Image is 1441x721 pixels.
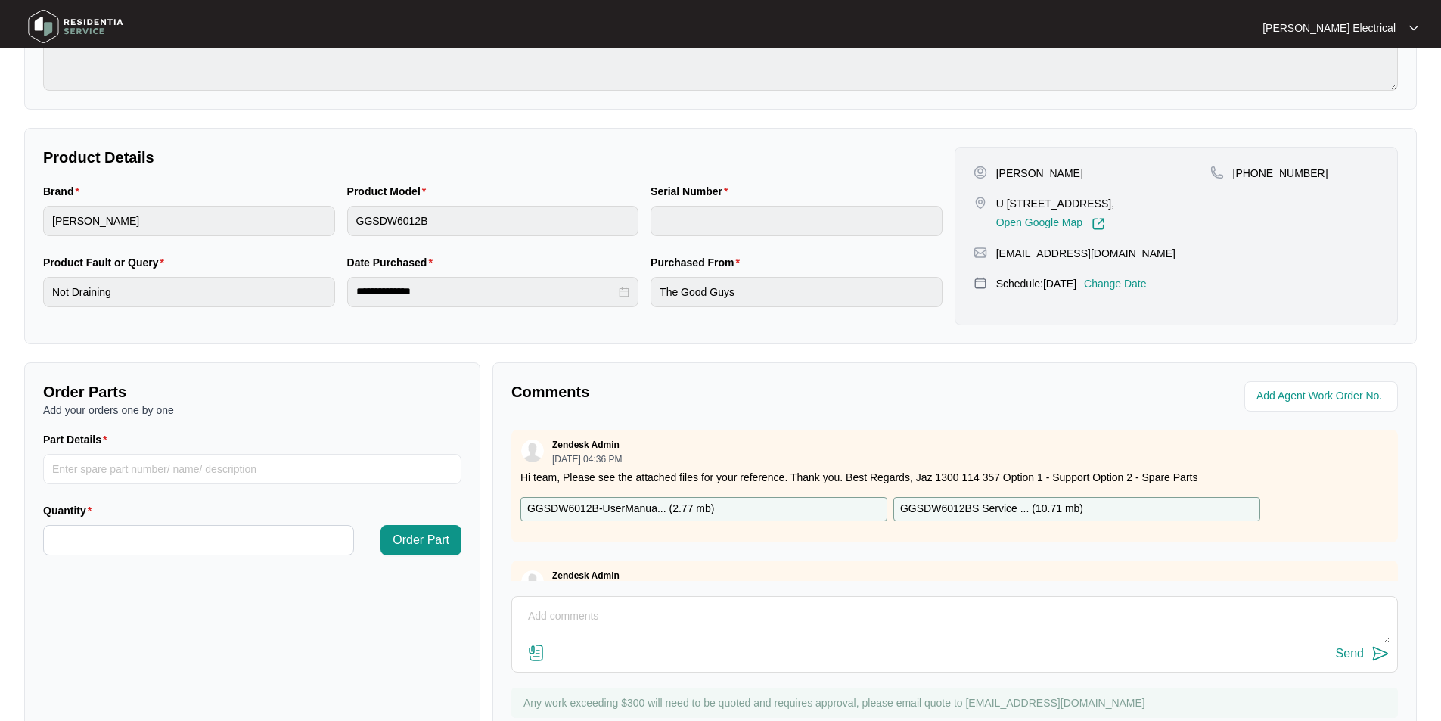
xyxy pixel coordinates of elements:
input: Product Fault or Query [43,277,335,307]
a: Open Google Map [996,217,1105,231]
label: Part Details [43,432,113,447]
p: Order Parts [43,381,461,402]
label: Product Model [347,184,433,199]
p: Any work exceeding $300 will need to be quoted and requires approval, please email quote to [EMAI... [523,695,1390,710]
input: Date Purchased [356,284,616,300]
span: Order Part [393,531,449,549]
input: Add Agent Work Order No. [1256,387,1389,406]
div: Send [1336,647,1364,660]
label: Product Fault or Query [43,255,170,270]
img: map-pin [974,246,987,259]
img: Link-External [1092,217,1105,231]
p: Schedule: [DATE] [996,276,1076,291]
label: Brand [43,184,85,199]
p: GGSDW6012B-UserManua... ( 2.77 mb ) [527,501,714,517]
p: Product Details [43,147,943,168]
p: [PERSON_NAME] [996,166,1083,181]
p: U [STREET_ADDRESS], [996,196,1114,211]
p: [DATE] 04:36 PM [552,455,622,464]
p: [PHONE_NUMBER] [1233,166,1328,181]
input: Brand [43,206,335,236]
p: Zendesk Admin [552,570,620,582]
img: send-icon.svg [1371,645,1390,663]
input: Quantity [44,526,353,555]
input: Purchased From [651,277,943,307]
input: Part Details [43,454,461,484]
img: file-attachment-doc.svg [527,644,545,662]
label: Serial Number [651,184,734,199]
input: Product Model [347,206,639,236]
img: map-pin [974,276,987,290]
p: GGSDW6012BS Service ... ( 10.71 mb ) [900,501,1083,517]
label: Purchased From [651,255,746,270]
label: Quantity [43,503,98,518]
button: Order Part [380,525,461,555]
img: user.svg [521,570,544,593]
p: Hi team, Please see the attached files for your reference. Thank you. Best Regards, Jaz 1300 114 ... [520,470,1389,485]
p: Change Date [1084,276,1147,291]
img: map-pin [974,196,987,210]
p: Zendesk Admin [552,439,620,451]
img: user-pin [974,166,987,179]
p: [PERSON_NAME] Electrical [1262,20,1396,36]
label: Date Purchased [347,255,439,270]
p: Add your orders one by one [43,402,461,418]
img: user.svg [521,440,544,462]
p: [EMAIL_ADDRESS][DOMAIN_NAME] [996,246,1175,261]
button: Send [1336,644,1390,664]
input: Serial Number [651,206,943,236]
p: Comments [511,381,944,402]
img: residentia service logo [23,4,129,49]
img: map-pin [1210,166,1224,179]
img: dropdown arrow [1409,24,1418,32]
